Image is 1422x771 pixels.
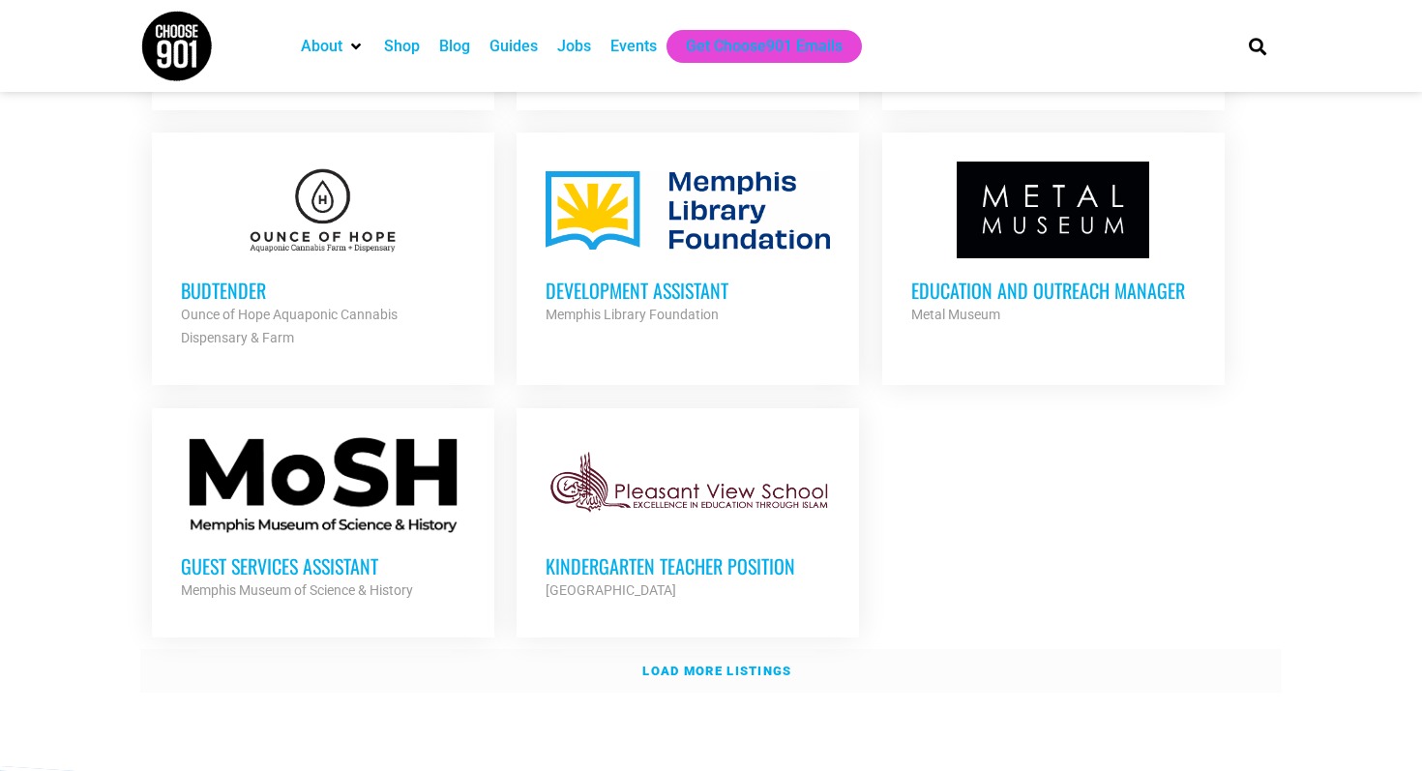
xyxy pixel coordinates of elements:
[546,553,830,578] h3: Kindergarten Teacher Position
[181,307,398,345] strong: Ounce of Hope Aquaponic Cannabis Dispensary & Farm
[546,307,719,322] strong: Memphis Library Foundation
[911,278,1196,303] h3: Education and Outreach Manager
[546,278,830,303] h3: Development Assistant
[439,35,470,58] a: Blog
[882,133,1225,355] a: Education and Outreach Manager Metal Museum
[911,307,1000,322] strong: Metal Museum
[610,35,657,58] a: Events
[546,582,676,598] strong: [GEOGRAPHIC_DATA]
[489,35,538,58] a: Guides
[1242,30,1274,62] div: Search
[291,30,1216,63] nav: Main nav
[384,35,420,58] a: Shop
[301,35,342,58] a: About
[181,553,465,578] h3: Guest Services Assistant
[291,30,374,63] div: About
[181,582,413,598] strong: Memphis Museum of Science & History
[686,35,843,58] a: Get Choose901 Emails
[181,278,465,303] h3: Budtender
[517,133,859,355] a: Development Assistant Memphis Library Foundation
[642,664,791,678] strong: Load more listings
[140,649,1282,694] a: Load more listings
[152,408,494,631] a: Guest Services Assistant Memphis Museum of Science & History
[557,35,591,58] a: Jobs
[517,408,859,631] a: Kindergarten Teacher Position [GEOGRAPHIC_DATA]
[152,133,494,378] a: Budtender Ounce of Hope Aquaponic Cannabis Dispensary & Farm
